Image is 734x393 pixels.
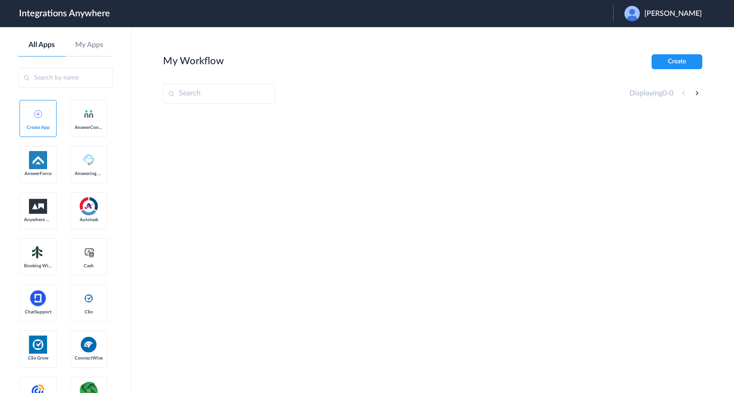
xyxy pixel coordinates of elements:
img: autotask.png [80,197,98,215]
span: ConnectWise [75,355,103,361]
h1: Integrations Anywhere [19,8,110,19]
span: Cash [75,263,103,269]
span: [PERSON_NAME] [644,9,702,18]
img: cash-logo.svg [83,247,95,258]
span: Clio [75,309,103,315]
span: Clio Grow [24,355,52,361]
span: Booking Widget [24,263,52,269]
img: clio-logo.svg [83,293,94,304]
span: Answering Service [75,171,103,176]
img: aww.png [29,199,47,214]
img: af-app-logo.svg [29,151,47,169]
span: 0 [662,90,667,97]
a: All Apps [18,41,66,49]
h4: Displaying - [629,89,673,98]
span: AnswerConnect [75,125,103,130]
span: AnswerForce [24,171,52,176]
button: Create [652,54,702,69]
img: chatsupport-icon.svg [29,289,47,308]
img: add-icon.svg [34,110,42,118]
img: Clio.jpg [29,336,47,354]
span: Create App [24,125,52,130]
span: 0 [669,90,673,97]
input: Search by name [18,68,113,88]
span: Autotask [75,217,103,223]
span: Anywhere Works [24,217,52,223]
a: My Apps [66,41,113,49]
img: Setmore_Logo.svg [29,244,47,260]
h2: My Workflow [163,55,224,67]
span: ChatSupport [24,309,52,315]
img: user.png [624,6,640,21]
img: Answering_service.png [80,151,98,169]
input: Search [163,84,275,104]
img: connectwise.png [80,336,98,353]
img: answerconnect-logo.svg [83,109,94,119]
